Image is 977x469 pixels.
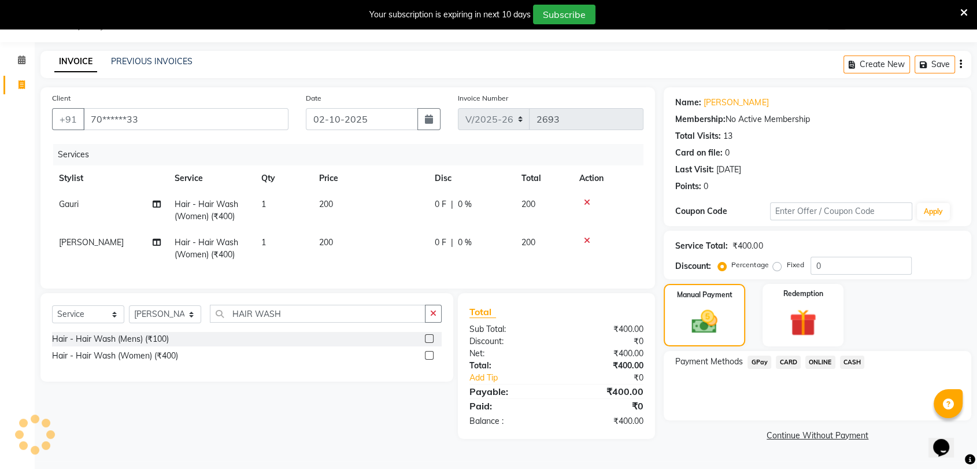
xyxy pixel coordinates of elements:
[675,180,701,193] div: Points:
[783,289,823,299] label: Redemption
[319,237,333,248] span: 200
[111,56,193,67] a: PREVIOUS INVOICES
[805,356,835,369] span: ONLINE
[704,97,768,109] a: [PERSON_NAME]
[59,237,124,248] span: [PERSON_NAME]
[928,423,965,457] iframe: chat widget
[461,335,557,348] div: Discount:
[461,372,572,384] a: Add Tip
[675,97,701,109] div: Name:
[52,108,84,130] button: +91
[557,335,653,348] div: ₹0
[210,305,425,323] input: Search or Scan
[557,385,653,398] div: ₹400.00
[261,199,266,209] span: 1
[776,356,801,369] span: CARD
[557,360,653,372] div: ₹400.00
[747,356,771,369] span: GPay
[675,164,714,176] div: Last Visit:
[716,164,741,176] div: [DATE]
[461,323,557,335] div: Sub Total:
[461,399,557,413] div: Paid:
[677,290,732,300] label: Manual Payment
[557,348,653,360] div: ₹400.00
[521,237,535,248] span: 200
[461,348,557,360] div: Net:
[666,430,969,442] a: Continue Without Payment
[915,56,955,73] button: Save
[461,360,557,372] div: Total:
[675,356,743,368] span: Payment Methods
[533,5,595,24] button: Subscribe
[515,165,572,191] th: Total
[52,333,169,345] div: Hair - Hair Wash (Mens) (₹100)
[786,260,804,270] label: Fixed
[451,237,453,249] span: |
[458,198,472,211] span: 0 %
[458,93,508,104] label: Invoice Number
[435,237,446,249] span: 0 F
[731,260,768,270] label: Percentage
[451,198,453,211] span: |
[521,199,535,209] span: 200
[675,205,770,217] div: Coupon Code
[770,202,912,220] input: Enter Offer / Coupon Code
[175,237,238,260] span: Hair - Hair Wash (Women) (₹400)
[675,113,960,125] div: No Active Membership
[83,108,288,130] input: Search by Name/Mobile/Email/Code
[312,165,428,191] th: Price
[461,385,557,398] div: Payable:
[723,130,732,142] div: 13
[461,415,557,427] div: Balance :
[306,93,321,104] label: Date
[52,93,71,104] label: Client
[675,130,721,142] div: Total Visits:
[675,147,723,159] div: Card on file:
[458,237,472,249] span: 0 %
[254,165,312,191] th: Qty
[840,356,865,369] span: CASH
[675,260,711,272] div: Discount:
[52,165,168,191] th: Stylist
[53,144,652,165] div: Services
[572,372,652,384] div: ₹0
[917,203,950,220] button: Apply
[557,323,653,335] div: ₹400.00
[557,415,653,427] div: ₹400.00
[59,199,79,209] span: Gauri
[175,199,238,221] span: Hair - Hair Wash (Women) (₹400)
[261,237,266,248] span: 1
[435,198,446,211] span: 0 F
[572,165,643,191] th: Action
[428,165,515,191] th: Disc
[683,307,725,337] img: _cash.svg
[469,306,496,318] span: Total
[843,56,910,73] button: Create New
[781,306,824,339] img: _gift.svg
[168,165,254,191] th: Service
[725,147,730,159] div: 0
[732,240,763,252] div: ₹400.00
[675,240,728,252] div: Service Total:
[52,350,178,362] div: Hair - Hair Wash (Women) (₹400)
[704,180,708,193] div: 0
[557,399,653,413] div: ₹0
[675,113,726,125] div: Membership:
[54,51,97,72] a: INVOICE
[319,199,333,209] span: 200
[369,9,531,21] div: Your subscription is expiring in next 10 days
